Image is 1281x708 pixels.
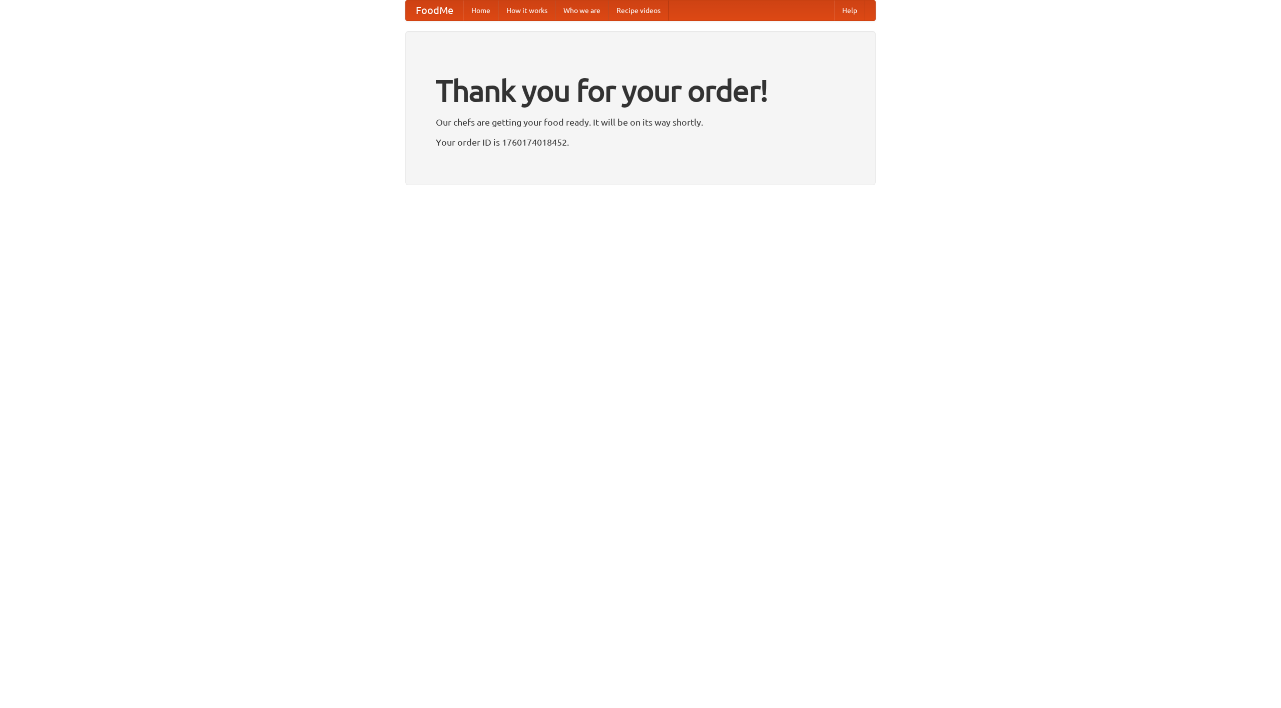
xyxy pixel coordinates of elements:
p: Our chefs are getting your food ready. It will be on its way shortly. [436,115,845,130]
a: FoodMe [406,1,463,21]
a: Recipe videos [608,1,669,21]
a: Home [463,1,498,21]
a: How it works [498,1,555,21]
h1: Thank you for your order! [436,67,845,115]
a: Who we are [555,1,608,21]
a: Help [834,1,865,21]
p: Your order ID is 1760174018452. [436,135,845,150]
